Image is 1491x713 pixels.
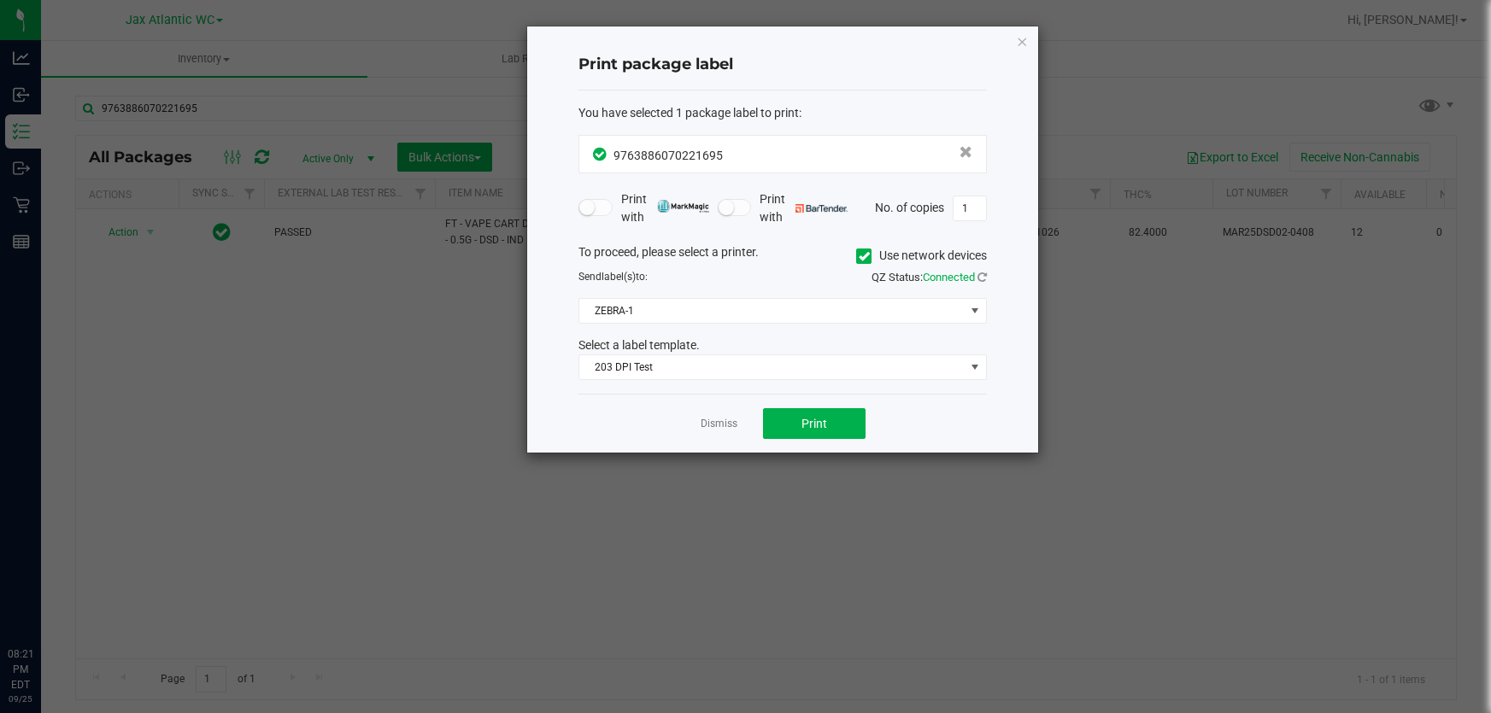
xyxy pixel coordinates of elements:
[579,299,965,323] span: ZEBRA-1
[578,104,987,122] div: :
[621,190,709,226] span: Print with
[923,271,975,283] span: Connected
[872,271,987,283] span: QZ Status:
[801,417,827,430] span: Print
[795,204,848,213] img: bartender.png
[763,408,866,439] button: Print
[760,190,848,226] span: Print with
[578,271,648,283] span: Send to:
[657,200,709,213] img: mark_magic_cybra.png
[566,336,1000,354] div: Select a label template.
[613,149,723,162] span: 9763886070221695
[593,145,609,163] span: In Sync
[578,54,987,76] h4: Print package label
[701,417,737,431] a: Dismiss
[856,247,987,265] label: Use network devices
[875,200,944,213] span: No. of copies
[579,355,965,379] span: 203 DPI Test
[578,106,799,120] span: You have selected 1 package label to print
[17,576,68,628] iframe: Resource center
[602,271,636,283] span: label(s)
[566,243,1000,269] div: To proceed, please select a printer.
